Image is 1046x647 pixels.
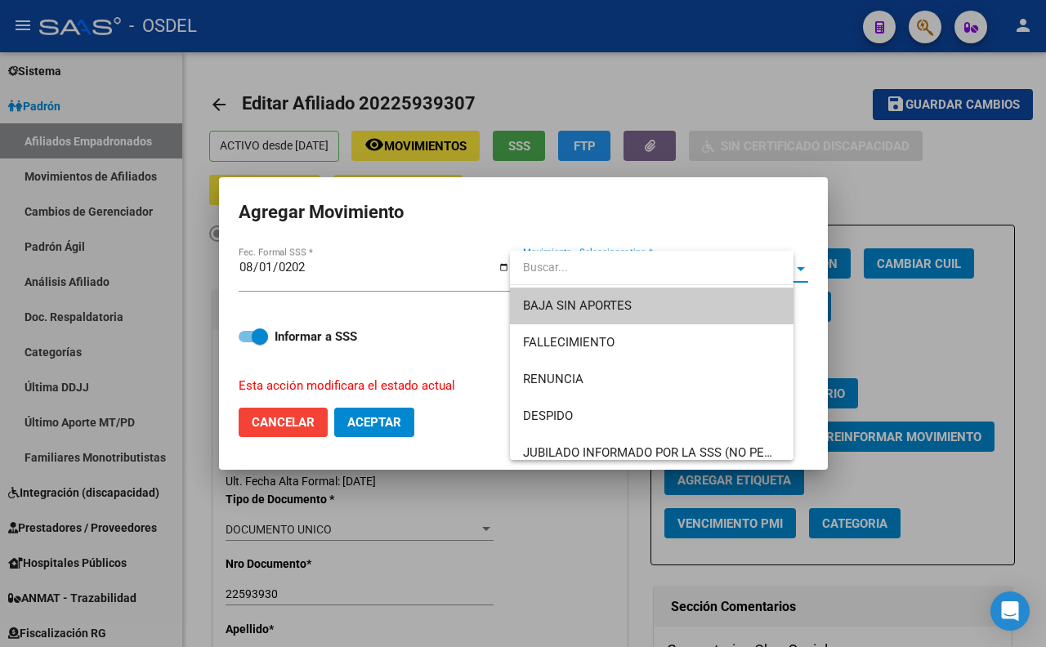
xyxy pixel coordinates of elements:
span: BAJA SIN APORTES [523,298,632,313]
span: FALLECIMIENTO [523,335,615,350]
span: JUBILADO INFORMADO POR LA SSS (NO PENSIONADO) [523,445,829,460]
span: DESPIDO [523,408,573,423]
input: dropdown search [510,250,793,284]
span: RENUNCIA [523,372,583,386]
div: Open Intercom Messenger [990,591,1030,631]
